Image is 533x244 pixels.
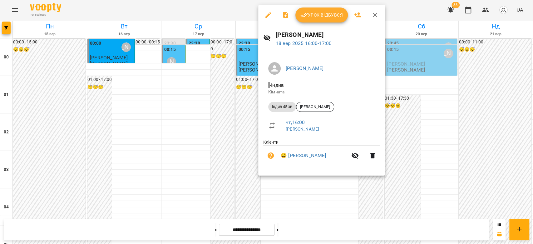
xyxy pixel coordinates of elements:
[263,148,278,163] button: Візит ще не сплачено. Додати оплату?
[268,89,375,95] p: Кімната
[286,127,319,132] a: [PERSON_NAME]
[263,139,380,168] ul: Клієнти
[276,40,332,46] a: 18 вер 2025 16:00-17:00
[295,7,348,22] button: Урок відбувся
[286,119,305,125] a: чт , 16:00
[276,30,380,40] h6: [PERSON_NAME]
[268,104,296,110] span: Індив 45 хв
[286,65,323,71] a: [PERSON_NAME]
[296,102,334,112] div: [PERSON_NAME]
[300,11,343,19] span: Урок відбувся
[281,152,326,159] a: 😀 [PERSON_NAME]
[268,82,285,88] span: - Індив
[296,104,334,110] span: [PERSON_NAME]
